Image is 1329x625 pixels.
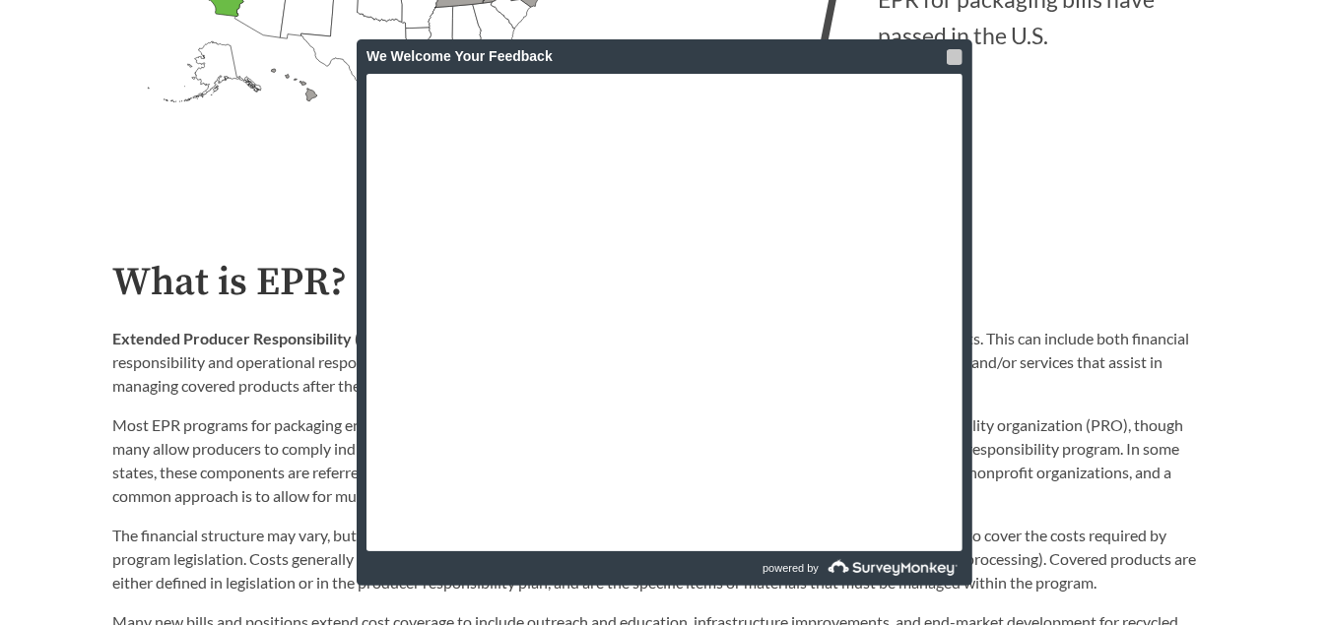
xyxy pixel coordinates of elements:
h2: What is EPR? [113,261,1217,305]
span: powered by [763,551,819,586]
div: We Welcome Your Feedback [366,39,963,74]
p: Most EPR programs for packaging encourage or require producers of packaging products to join a co... [113,413,1217,508]
a: powered by [667,551,963,586]
p: The financial structure may vary, but in most EPR programs producers pay fees to the PRO. The PRO... [113,524,1217,594]
strong: Extended Producer Responsibility (EPR) [113,329,394,347]
p: is a policy approach that assigns producers responsibility for the end-of-life of products. This ... [113,327,1217,398]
